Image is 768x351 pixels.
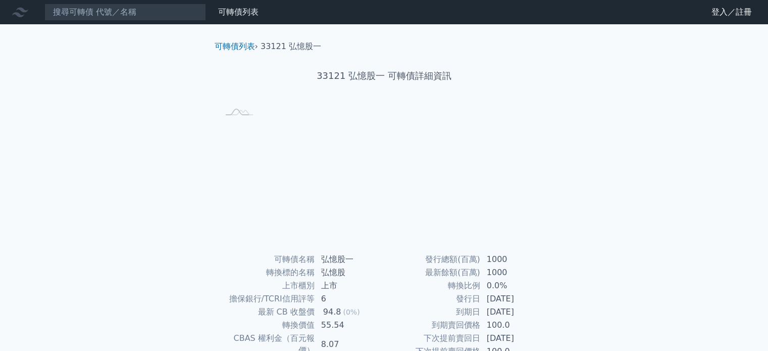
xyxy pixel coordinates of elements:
[481,266,550,279] td: 1000
[384,279,481,292] td: 轉換比例
[384,319,481,332] td: 到期賣回價格
[384,292,481,305] td: 發行日
[315,319,384,332] td: 55.54
[261,40,321,53] li: 33121 弘憶股一
[215,41,255,51] a: 可轉債列表
[219,253,315,266] td: 可轉債名稱
[219,319,315,332] td: 轉換價值
[384,305,481,319] td: 到期日
[384,266,481,279] td: 最新餘額(百萬)
[315,266,384,279] td: 弘憶股
[481,253,550,266] td: 1000
[481,305,550,319] td: [DATE]
[481,332,550,345] td: [DATE]
[219,279,315,292] td: 上市櫃別
[481,279,550,292] td: 0.0%
[384,253,481,266] td: 發行總額(百萬)
[315,253,384,266] td: 弘憶股一
[718,302,768,351] iframe: Chat Widget
[321,306,343,318] div: 94.8
[384,332,481,345] td: 下次提前賣回日
[44,4,206,21] input: 搜尋可轉債 代號／名稱
[703,4,760,20] a: 登入／註冊
[481,292,550,305] td: [DATE]
[219,266,315,279] td: 轉換標的名稱
[481,319,550,332] td: 100.0
[315,279,384,292] td: 上市
[207,69,562,83] h1: 33121 弘憶股一 可轉債詳細資訊
[218,7,259,17] a: 可轉債列表
[215,40,258,53] li: ›
[315,292,384,305] td: 6
[343,308,360,316] span: (0%)
[219,292,315,305] td: 擔保銀行/TCRI信用評等
[219,305,315,319] td: 最新 CB 收盤價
